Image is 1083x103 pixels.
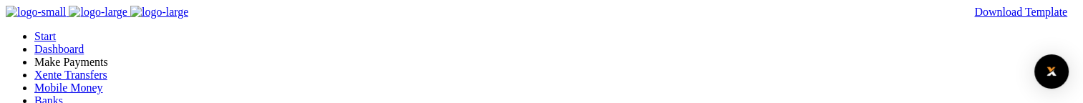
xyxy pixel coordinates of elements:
a: Dashboard [34,43,84,55]
img: logo-small [6,6,66,19]
img: logo-large [130,6,188,19]
a: Start [34,30,56,42]
span: ake Payments [44,56,107,68]
div: Open Intercom Messenger [1034,54,1069,89]
a: Xente Transfers [34,69,107,81]
img: logo-large [69,6,127,19]
li: M [34,56,1077,69]
a: Mobile Money [34,82,103,94]
a: logo-small logo-large logo-large [6,6,188,18]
